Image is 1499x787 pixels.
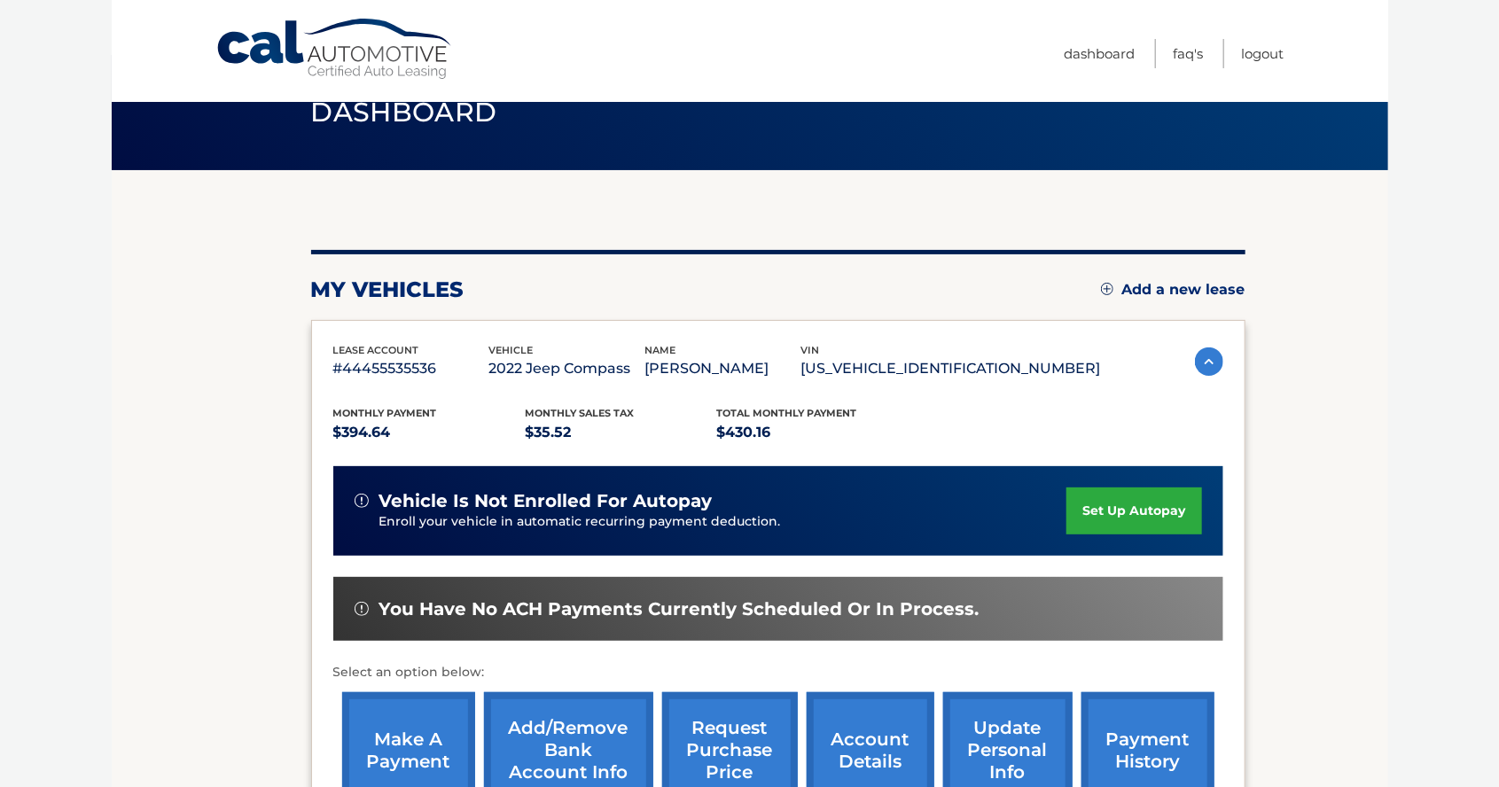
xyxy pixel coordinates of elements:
span: You have no ACH payments currently scheduled or in process. [379,598,980,620]
a: Cal Automotive [215,18,455,81]
a: FAQ's [1174,39,1204,68]
p: $394.64 [333,420,526,445]
p: 2022 Jeep Compass [489,356,645,381]
span: Dashboard [311,96,497,129]
span: vehicle is not enrolled for autopay [379,490,713,512]
a: Add a new lease [1101,281,1245,299]
span: Monthly Payment [333,407,437,419]
p: #44455535536 [333,356,489,381]
img: alert-white.svg [355,602,369,616]
p: Select an option below: [333,662,1223,683]
span: lease account [333,344,419,356]
span: Monthly sales Tax [525,407,634,419]
a: set up autopay [1066,487,1201,534]
img: add.svg [1101,283,1113,295]
p: Enroll your vehicle in automatic recurring payment deduction. [379,512,1067,532]
img: alert-white.svg [355,494,369,508]
span: name [645,344,676,356]
span: vehicle [489,344,534,356]
a: Logout [1242,39,1284,68]
span: Total Monthly Payment [717,407,857,419]
span: vin [801,344,820,356]
h2: my vehicles [311,277,465,303]
p: [PERSON_NAME] [645,356,801,381]
img: accordion-active.svg [1195,347,1223,376]
p: $35.52 [525,420,717,445]
p: [US_VEHICLE_IDENTIFICATION_NUMBER] [801,356,1101,381]
p: $430.16 [717,420,910,445]
a: Dashboard [1065,39,1136,68]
